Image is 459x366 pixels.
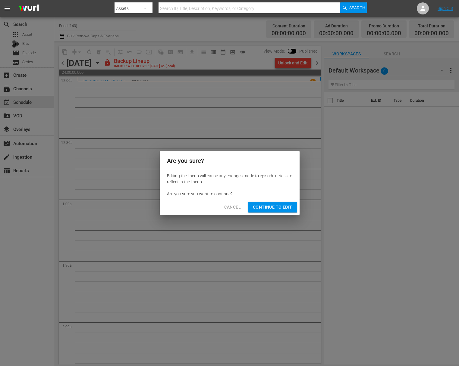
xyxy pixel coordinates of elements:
button: Continue to Edit [248,202,297,213]
span: Cancel [224,203,241,211]
div: Are you sure you want to continue? [167,191,292,197]
span: Continue to Edit [253,203,292,211]
h2: Are you sure? [167,156,292,166]
div: Editing the lineup will cause any changes made to episode details to reflect in the lineup. [167,173,292,185]
span: Search [349,2,365,13]
img: ans4CAIJ8jUAAAAAAAAAAAAAAAAAAAAAAAAgQb4GAAAAAAAAAAAAAAAAAAAAAAAAJMjXAAAAAAAAAAAAAAAAAAAAAAAAgAT5G... [14,2,43,16]
span: menu [4,5,11,12]
a: Sign Out [438,6,453,11]
button: Cancel [219,202,246,213]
